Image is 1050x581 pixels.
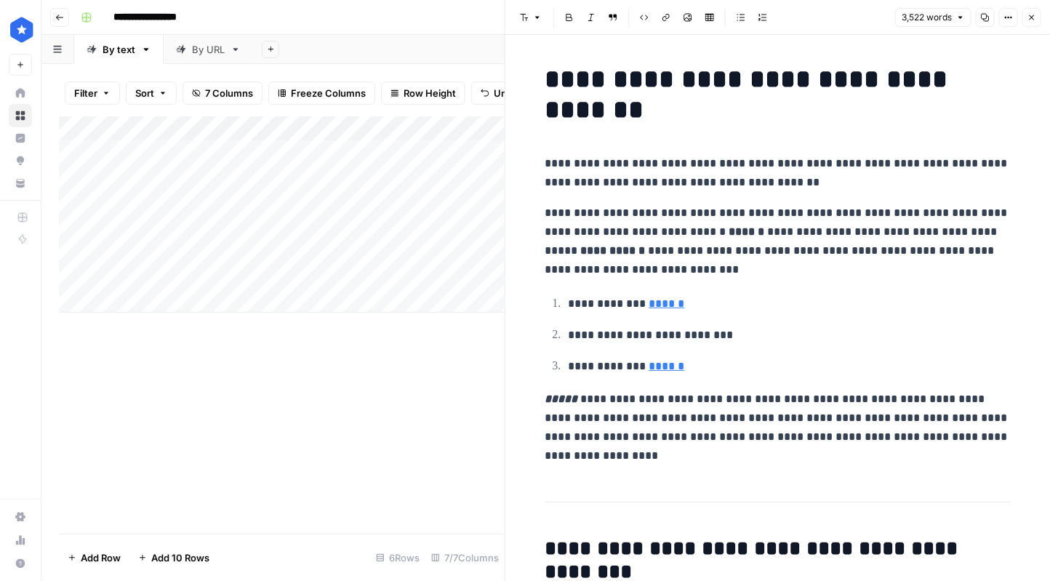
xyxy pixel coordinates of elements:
button: Row Height [381,81,465,105]
a: Home [9,81,32,105]
a: By URL [164,35,253,64]
button: Undo [471,81,528,105]
a: Insights [9,127,32,150]
button: Add 10 Rows [129,546,218,569]
span: Freeze Columns [291,86,366,100]
span: Filter [74,86,97,100]
a: Browse [9,104,32,127]
div: 7/7 Columns [425,546,505,569]
span: 7 Columns [205,86,253,100]
button: 3,522 words [895,8,971,27]
span: Add Row [81,550,121,565]
button: Help + Support [9,552,32,575]
a: By text [74,35,164,64]
button: Add Row [59,546,129,569]
button: Filter [65,81,120,105]
div: By text [103,42,135,57]
span: Add 10 Rows [151,550,209,565]
span: Undo [494,86,518,100]
a: Usage [9,529,32,552]
a: Your Data [9,172,32,195]
span: Sort [135,86,154,100]
a: Settings [9,505,32,529]
div: 6 Rows [370,546,425,569]
div: By URL [192,42,225,57]
button: Freeze Columns [268,81,375,105]
button: 7 Columns [183,81,262,105]
img: ConsumerAffairs Logo [9,17,35,43]
span: 3,522 words [902,11,952,24]
button: Sort [126,81,177,105]
a: Opportunities [9,149,32,172]
span: Row Height [404,86,456,100]
button: Workspace: ConsumerAffairs [9,12,32,48]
